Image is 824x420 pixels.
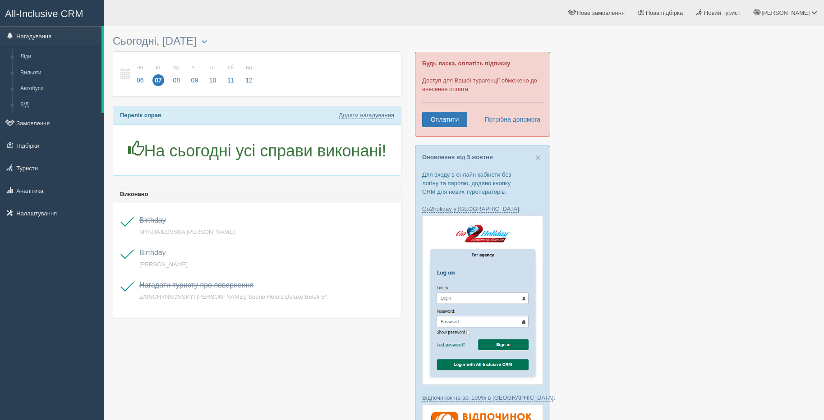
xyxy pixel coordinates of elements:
a: Автобуси [16,81,101,97]
a: сб 11 [222,59,239,90]
a: All-Inclusive CRM [0,0,103,25]
p: : [422,393,543,402]
a: Відпочинок на всі 100% в [GEOGRAPHIC_DATA] [422,394,553,402]
span: 10 [207,74,219,86]
a: Додати нагадування [339,112,394,119]
h3: Сьогодні, [DATE] [113,35,401,47]
a: Потрібна допомога [479,112,541,127]
a: Birthday [139,216,166,224]
small: ср [170,64,182,71]
img: go2holiday-login-via-crm-for-travel-agents.png [422,215,543,384]
a: З/Д [16,97,101,113]
p: : [422,205,543,213]
a: вт 07 [150,59,167,90]
h1: На сьогодні усі справи виконані! [120,141,394,160]
a: пн 06 [132,59,149,90]
span: Нова підбірка [646,9,683,16]
a: ср 08 [168,59,185,90]
span: 09 [189,74,201,86]
a: [PERSON_NAME] [139,261,188,268]
a: нд 12 [240,59,255,90]
span: 12 [243,74,255,86]
button: Close [535,153,541,162]
a: Ліди [16,49,101,65]
a: MYKHAILOVSKA [PERSON_NAME] [139,228,235,235]
small: нд [243,64,255,71]
a: пт 10 [204,59,221,90]
small: пн [134,64,146,71]
span: 06 [134,74,146,86]
small: чт [189,64,201,71]
span: × [535,152,541,163]
a: Оплатити [422,112,467,127]
div: Доступ для Вашої турагенції обмежено до внесення оплати [415,52,550,137]
b: Перелік справ [120,112,161,119]
p: Для входу в онлайн кабінети без логіну та паролю, додано кнопку CRM для нових туроператорів. [422,170,543,196]
span: 11 [225,74,237,86]
small: пт [207,64,219,71]
b: Виконано [120,191,148,197]
span: All-Inclusive CRM [5,8,83,19]
a: Нагадати туристу про повернення [139,281,253,289]
span: Нове замовлення [577,9,625,16]
small: вт [152,64,164,71]
a: Go2holiday у [GEOGRAPHIC_DATA] [422,205,519,213]
small: сб [225,64,237,71]
span: 08 [170,74,182,86]
span: [PERSON_NAME] [761,9,810,16]
a: Birthday [139,249,166,256]
a: Оновлення від 5 жовтня [422,154,493,160]
a: чт 09 [186,59,203,90]
span: Новий турист [704,9,741,16]
a: Вильоти [16,65,101,81]
span: 07 [152,74,164,86]
b: Будь ласка, оплатіть підписку [422,60,510,67]
a: ZAINCHYNKOVSKYI [PERSON_NAME], Sueno Hotels Deluxe Belek 5* [139,293,327,300]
